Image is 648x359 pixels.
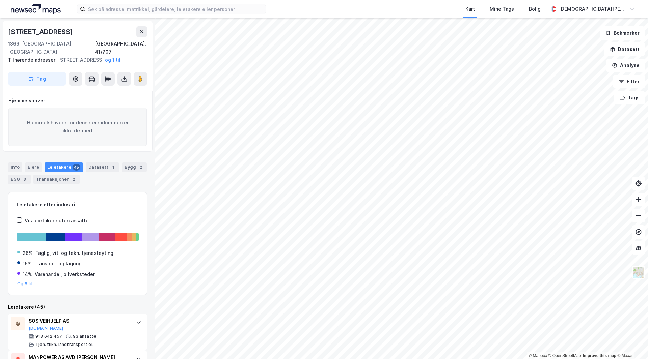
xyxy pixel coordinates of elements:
[614,91,645,104] button: Tags
[8,162,22,172] div: Info
[34,260,82,268] div: Transport og lagring
[8,57,58,63] span: Tilhørende adresser:
[35,334,62,339] div: 913 642 457
[45,162,83,172] div: Leietakere
[11,4,61,14] img: logo.a4113a55bc3d86da70a041830d287a7e.svg
[8,108,147,146] div: Hjemmelshavere for denne eiendommen er ikke definert
[8,72,66,86] button: Tag
[17,281,33,287] button: Og 6 til
[73,164,80,171] div: 45
[110,164,116,171] div: 1
[613,75,645,88] button: Filter
[73,334,96,339] div: 93 ansatte
[8,56,142,64] div: [STREET_ADDRESS]
[529,353,547,358] a: Mapbox
[604,42,645,56] button: Datasett
[29,326,63,331] button: [DOMAIN_NAME]
[23,270,32,278] div: 14%
[8,26,74,37] div: [STREET_ADDRESS]
[23,249,33,257] div: 26%
[35,270,95,278] div: Varehandel, bilverksteder
[8,40,95,56] div: 1366, [GEOGRAPHIC_DATA], [GEOGRAPHIC_DATA]
[600,26,645,40] button: Bokmerker
[17,201,139,209] div: Leietakere etter industri
[35,249,113,257] div: Faglig, vit. og tekn. tjenesteyting
[559,5,626,13] div: [DEMOGRAPHIC_DATA][PERSON_NAME]
[25,217,89,225] div: Vis leietakere uten ansatte
[529,5,541,13] div: Bolig
[548,353,581,358] a: OpenStreetMap
[95,40,147,56] div: [GEOGRAPHIC_DATA], 41/707
[29,317,129,325] div: SOS VEIHJELP AS
[490,5,514,13] div: Mine Tags
[606,59,645,72] button: Analyse
[21,176,28,183] div: 3
[85,4,266,14] input: Søk på adresse, matrikkel, gårdeiere, leietakere eller personer
[465,5,475,13] div: Kart
[8,97,147,105] div: Hjemmelshaver
[632,266,645,279] img: Z
[35,342,93,347] div: Tjen. tilkn. landtransport el.
[8,303,147,311] div: Leietakere (45)
[33,175,80,184] div: Transaksjoner
[86,162,119,172] div: Datasett
[137,164,144,171] div: 2
[8,175,31,184] div: ESG
[70,176,77,183] div: 2
[122,162,147,172] div: Bygg
[25,162,42,172] div: Eiere
[23,260,32,268] div: 16%
[614,327,648,359] iframe: Chat Widget
[583,353,616,358] a: Improve this map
